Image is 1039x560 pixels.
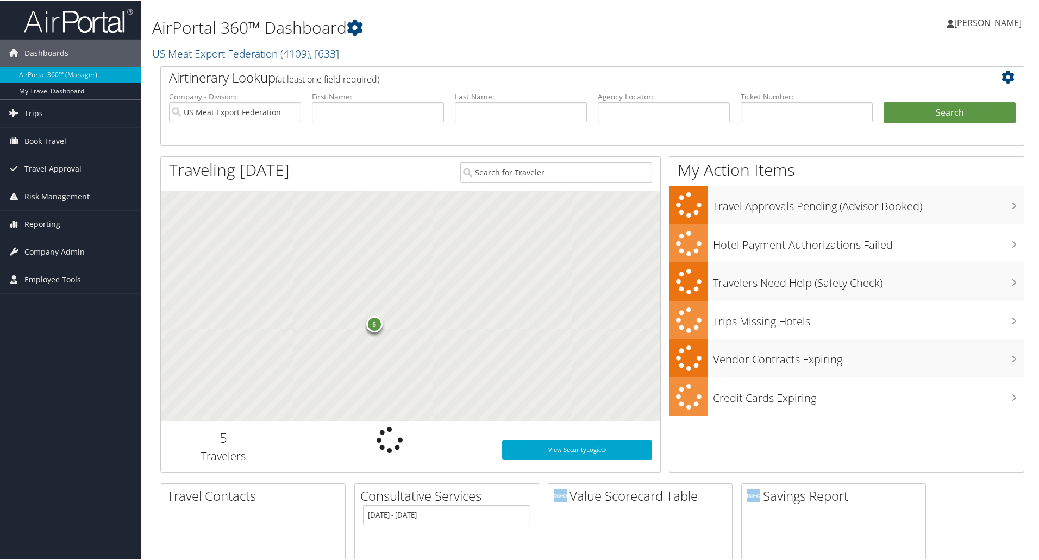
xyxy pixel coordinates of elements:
span: Employee Tools [24,265,81,292]
span: Trips [24,99,43,126]
h2: Travel Contacts [167,486,345,504]
span: , [ 633 ] [310,45,339,60]
a: Trips Missing Hotels [669,300,1024,338]
span: Reporting [24,210,60,237]
a: Travel Approvals Pending (Advisor Booked) [669,185,1024,223]
h2: Consultative Services [360,486,539,504]
h2: Savings Report [747,486,925,504]
span: Travel Approval [24,154,82,181]
span: Risk Management [24,182,90,209]
h3: Travelers Need Help (Safety Check) [713,269,1024,290]
label: Agency Locator: [598,90,730,101]
label: Company - Division: [169,90,301,101]
h1: Traveling [DATE] [169,158,290,180]
h3: Travel Approvals Pending (Advisor Booked) [713,192,1024,213]
span: Company Admin [24,237,85,265]
h3: Vendor Contracts Expiring [713,345,1024,366]
label: First Name: [312,90,444,101]
label: Ticket Number: [741,90,873,101]
label: Last Name: [455,90,587,101]
a: Vendor Contracts Expiring [669,338,1024,376]
span: ( 4109 ) [280,45,310,60]
img: domo-logo.png [747,488,760,501]
h3: Trips Missing Hotels [713,307,1024,328]
img: airportal-logo.png [24,7,133,33]
div: 5 [366,315,382,331]
img: domo-logo.png [554,488,567,501]
h2: Airtinerary Lookup [169,67,944,86]
a: View SecurityLogic® [502,439,652,458]
h3: Credit Cards Expiring [713,384,1024,405]
a: [PERSON_NAME] [947,5,1032,38]
span: Dashboards [24,39,68,66]
h3: Hotel Payment Authorizations Failed [713,231,1024,251]
input: Search for Traveler [460,161,652,181]
h3: Travelers [169,448,278,463]
a: US Meat Export Federation [152,45,339,60]
span: Book Travel [24,127,66,154]
h1: My Action Items [669,158,1024,180]
button: Search [884,101,1016,123]
a: Hotel Payment Authorizations Failed [669,223,1024,262]
span: [PERSON_NAME] [954,16,1022,28]
h2: Value Scorecard Table [554,486,732,504]
a: Travelers Need Help (Safety Check) [669,261,1024,300]
a: Credit Cards Expiring [669,376,1024,415]
h2: 5 [169,427,278,446]
h1: AirPortal 360™ Dashboard [152,15,739,38]
span: (at least one field required) [276,72,379,84]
